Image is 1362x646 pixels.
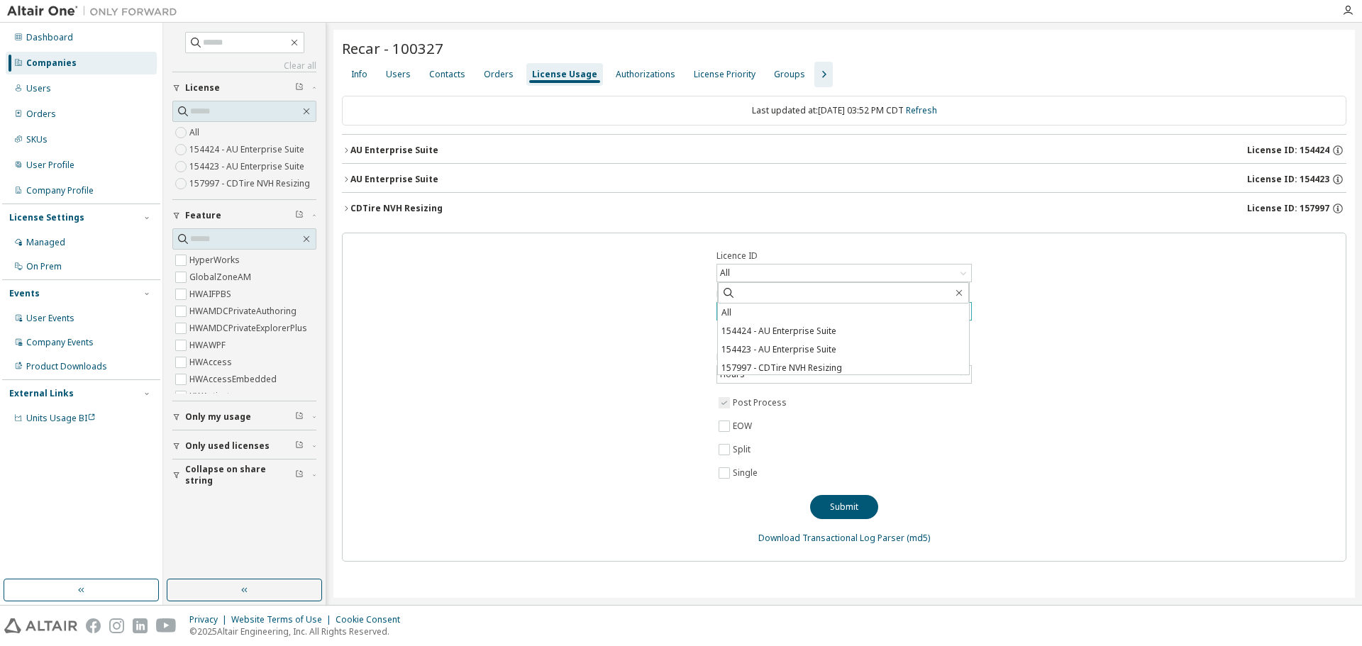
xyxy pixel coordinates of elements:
[26,134,48,145] div: SKUs
[616,69,675,80] div: Authorizations
[185,210,221,221] span: Feature
[342,135,1346,166] button: AU Enterprise SuiteLicense ID: 154424
[906,104,937,116] a: Refresh
[342,96,1346,126] div: Last updated at: [DATE] 03:52 PM CDT
[694,69,755,80] div: License Priority
[231,614,336,625] div: Website Terms of Use
[429,69,465,80] div: Contacts
[26,185,94,196] div: Company Profile
[716,250,972,262] label: Licence ID
[716,289,972,300] label: Date Range
[172,72,316,104] button: License
[342,193,1346,224] button: CDTire NVH ResizingLicense ID: 157997
[718,322,969,340] li: 154424 - AU Enterprise Suite
[758,532,904,544] a: Download Transactional Log Parser
[189,158,307,175] label: 154423 - AU Enterprise Suite
[351,69,367,80] div: Info
[185,440,270,452] span: Only used licenses
[350,203,443,214] div: CDTire NVH Resizing
[1247,203,1329,214] span: License ID: 157997
[172,401,316,433] button: Only my usage
[189,614,231,625] div: Privacy
[156,618,177,633] img: youtube.svg
[26,160,74,171] div: User Profile
[109,618,124,633] img: instagram.svg
[718,265,732,281] div: All
[733,418,755,435] label: EOW
[295,411,304,423] span: Clear filter
[189,320,310,337] label: HWAMDCPrivateExplorerPlus
[189,252,243,269] label: HyperWorks
[810,495,878,519] button: Submit
[907,532,930,544] a: (md5)
[189,269,254,286] label: GlobalZoneAM
[26,83,51,94] div: Users
[9,388,74,399] div: External Links
[336,614,409,625] div: Cookie Consent
[26,32,73,43] div: Dashboard
[717,264,971,282] div: All
[26,237,65,248] div: Managed
[189,175,313,192] label: 157997 - CDTire NVH Resizing
[718,359,969,377] li: 157997 - CDTire NVH Resizing
[172,200,316,231] button: Feature
[9,212,84,223] div: License Settings
[4,618,77,633] img: altair_logo.svg
[386,69,411,80] div: Users
[189,371,279,388] label: HWAccessEmbedded
[295,82,304,94] span: Clear filter
[189,286,234,303] label: HWAIFPBS
[718,303,969,322] li: All
[172,460,316,491] button: Collapse on share string
[342,38,443,58] span: Recar - 100327
[26,261,62,272] div: On Prem
[350,145,438,156] div: AU Enterprise Suite
[26,361,107,372] div: Product Downloads
[9,288,40,299] div: Events
[295,440,304,452] span: Clear filter
[295,469,304,481] span: Clear filter
[532,69,597,80] div: License Usage
[26,57,77,69] div: Companies
[26,108,56,120] div: Orders
[26,412,96,424] span: Units Usage BI
[189,625,409,637] p: © 2025 Altair Engineering, Inc. All Rights Reserved.
[133,618,148,633] img: linkedin.svg
[189,354,235,371] label: HWAccess
[1247,145,1329,156] span: License ID: 154424
[185,464,295,486] span: Collapse on share string
[172,60,316,72] a: Clear all
[185,411,251,423] span: Only my usage
[733,464,760,481] label: Single
[172,430,316,462] button: Only used licenses
[189,124,202,141] label: All
[716,352,972,363] label: Duration Units
[774,69,805,80] div: Groups
[350,174,438,185] div: AU Enterprise Suite
[733,441,753,458] label: Split
[189,303,299,320] label: HWAMDCPrivateAuthoring
[1247,174,1329,185] span: License ID: 154423
[185,82,220,94] span: License
[342,164,1346,195] button: AU Enterprise SuiteLicense ID: 154423
[7,4,184,18] img: Altair One
[26,337,94,348] div: Company Events
[26,313,74,324] div: User Events
[189,141,307,158] label: 154424 - AU Enterprise Suite
[295,210,304,221] span: Clear filter
[189,337,228,354] label: HWAWPF
[86,618,101,633] img: facebook.svg
[189,388,238,405] label: HWActivate
[718,340,969,359] li: 154423 - AU Enterprise Suite
[733,394,790,411] label: Post Process
[484,69,514,80] div: Orders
